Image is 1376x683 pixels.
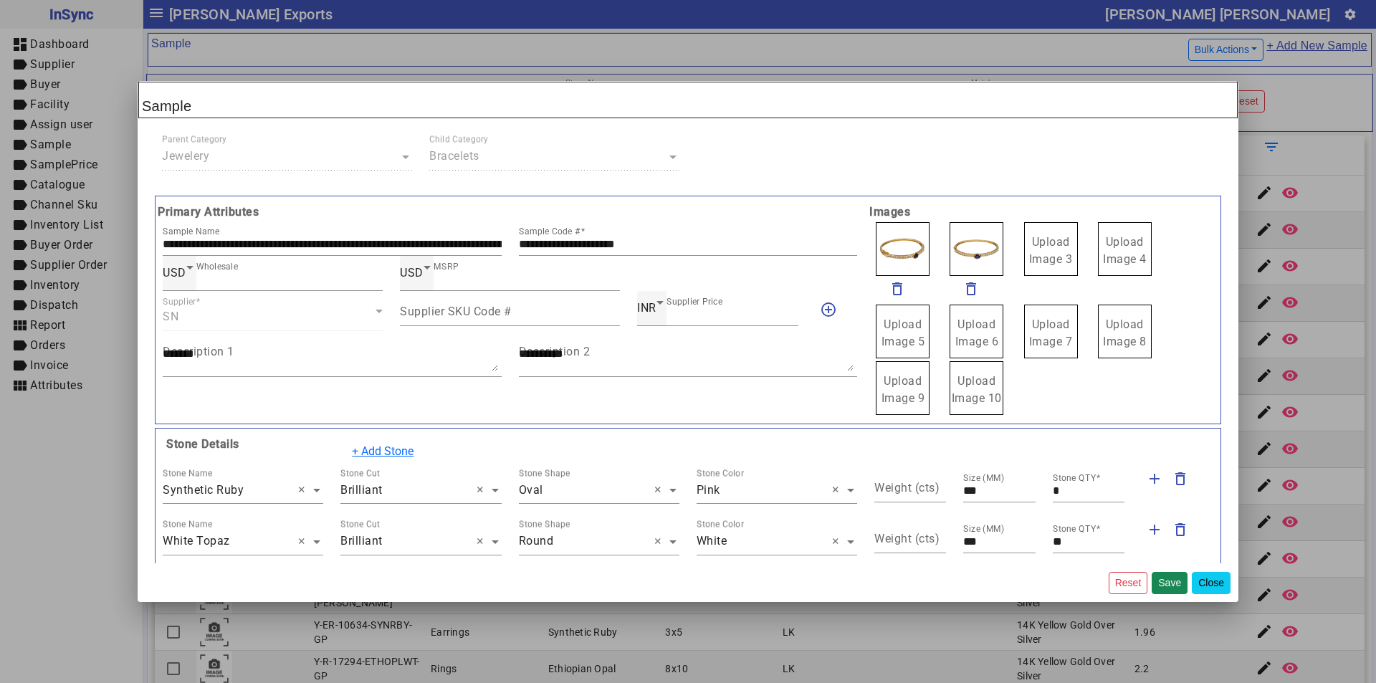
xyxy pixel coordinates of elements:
mat-label: Description 1 [163,344,234,358]
mat-label: Sample Name [163,226,219,237]
span: Clear all [832,482,844,499]
button: Close [1192,572,1231,594]
div: Parent Category [162,133,226,146]
span: Upload Image 6 [955,317,999,348]
span: Clear all [832,533,844,550]
mat-label: Size (MM) [963,473,1005,483]
mat-icon: delete_outline [1172,521,1189,538]
span: Clear all [654,533,666,550]
mat-icon: add_circle_outline [820,301,837,318]
img: 0be77899-069c-4e3f-82f7-2ede6cb4aaa7 [876,222,930,276]
span: Upload Image 4 [1103,235,1147,266]
b: Primary Attributes [154,204,866,221]
mat-label: MSRP [434,262,459,272]
mat-label: Description 2 [519,344,591,358]
span: Clear all [298,482,310,499]
mat-label: Weight (cts) [874,532,940,545]
div: Stone Name [163,467,212,479]
mat-label: Supplier Price [666,297,722,307]
button: Reset [1109,572,1148,594]
button: + Add Stone [343,438,423,465]
mat-label: Supplier SKU Code # [400,304,512,317]
mat-icon: delete_outline [962,280,980,297]
mat-label: Sample Code # [519,226,580,237]
span: Clear all [477,533,489,550]
span: Upload Image 10 [952,374,1002,405]
span: Clear all [654,482,666,499]
mat-label: Stone QTY [1053,524,1096,534]
mat-icon: delete_outline [1172,470,1189,487]
b: Stone Details [163,437,239,451]
mat-label: Supplier [163,297,196,307]
img: 94e2e3b1-eb15-4032-872c-e24a46f03599 [950,222,1003,276]
span: USD [400,266,424,280]
div: Stone Name [163,518,212,531]
span: USD [163,266,186,280]
mat-label: Weight (cts) [874,480,940,494]
mat-label: Wholesale [196,262,238,272]
span: Upload Image 5 [881,317,925,348]
mat-icon: add [1146,470,1163,487]
span: Upload Image 3 [1029,235,1073,266]
h2: Sample [138,82,1238,118]
div: Stone Cut [340,518,380,531]
mat-label: Stone QTY [1053,473,1096,483]
span: Upload Image 8 [1103,317,1147,348]
mat-label: Size (MM) [963,524,1005,534]
button: Save [1152,572,1188,594]
div: Stone Shape [519,518,570,531]
span: INR [637,301,656,315]
mat-icon: add [1146,521,1163,538]
span: Clear all [477,482,489,499]
div: Child Category [429,133,489,146]
div: Stone Color [697,518,744,531]
span: Clear all [298,533,310,550]
div: Stone Shape [519,467,570,479]
div: Stone Cut [340,467,380,479]
span: Upload Image 9 [881,374,925,405]
span: Upload Image 7 [1029,317,1073,348]
div: Stone Color [697,467,744,479]
b: Images [866,204,1222,221]
mat-icon: delete_outline [889,280,906,297]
